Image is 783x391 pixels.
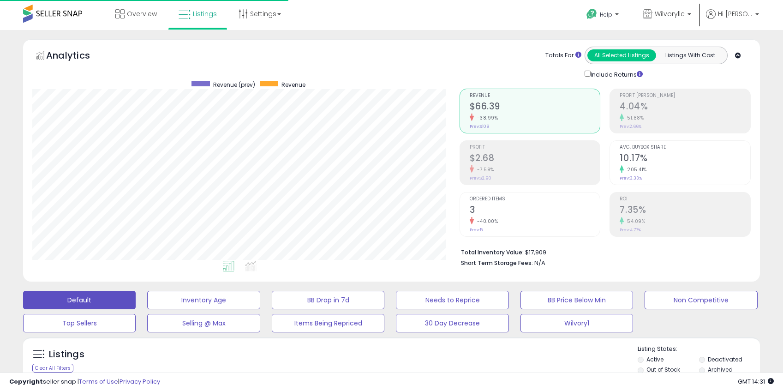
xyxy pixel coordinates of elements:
[587,49,656,61] button: All Selected Listings
[79,377,118,386] a: Terms of Use
[578,69,654,79] div: Include Returns
[461,246,744,257] li: $17,909
[470,205,600,217] h2: 3
[620,153,750,165] h2: 10.17%
[272,314,384,332] button: Items Being Repriced
[620,101,750,114] h2: 4.04%
[213,81,255,89] span: Revenue (prev)
[655,9,685,18] span: Wilvoryllc
[127,9,157,18] span: Overview
[620,124,641,129] small: Prev: 2.66%
[718,9,753,18] span: Hi [PERSON_NAME]
[520,291,633,309] button: BB Price Below Min
[738,377,774,386] span: 2025-08-11 14:31 GMT
[281,81,305,89] span: Revenue
[32,364,73,373] div: Clear All Filters
[624,166,647,173] small: 205.41%
[474,218,498,225] small: -40.00%
[470,175,491,181] small: Prev: $2.90
[620,175,642,181] small: Prev: 3.33%
[396,291,508,309] button: Needs to Reprice
[23,291,136,309] button: Default
[9,378,160,386] div: seller snap | |
[470,124,490,129] small: Prev: $109
[193,9,217,18] span: Listings
[579,1,628,30] a: Help
[656,49,724,61] button: Listings With Cost
[49,348,84,361] h5: Listings
[708,355,742,363] label: Deactivated
[620,145,750,150] span: Avg. Buybox Share
[645,291,757,309] button: Non Competitive
[706,9,759,30] a: Hi [PERSON_NAME]
[46,49,108,64] h5: Analytics
[120,377,160,386] a: Privacy Policy
[147,291,260,309] button: Inventory Age
[396,314,508,332] button: 30 Day Decrease
[272,291,384,309] button: BB Drop in 7d
[624,114,644,121] small: 51.88%
[470,93,600,98] span: Revenue
[646,366,680,373] label: Out of Stock
[708,366,733,373] label: Archived
[9,377,43,386] strong: Copyright
[624,218,645,225] small: 54.09%
[638,345,760,354] p: Listing States:
[646,355,663,363] label: Active
[474,166,494,173] small: -7.59%
[23,314,136,332] button: Top Sellers
[470,153,600,165] h2: $2.68
[470,145,600,150] span: Profit
[620,227,641,233] small: Prev: 4.77%
[470,101,600,114] h2: $66.39
[620,205,750,217] h2: 7.35%
[474,114,498,121] small: -38.99%
[600,11,612,18] span: Help
[470,197,600,202] span: Ordered Items
[520,314,633,332] button: Wilvory1
[470,227,483,233] small: Prev: 5
[147,314,260,332] button: Selling @ Max
[620,93,750,98] span: Profit [PERSON_NAME]
[534,259,545,267] span: N/A
[545,51,581,60] div: Totals For
[620,197,750,202] span: ROI
[461,248,524,256] b: Total Inventory Value:
[586,8,598,20] i: Get Help
[461,259,533,267] b: Short Term Storage Fees:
